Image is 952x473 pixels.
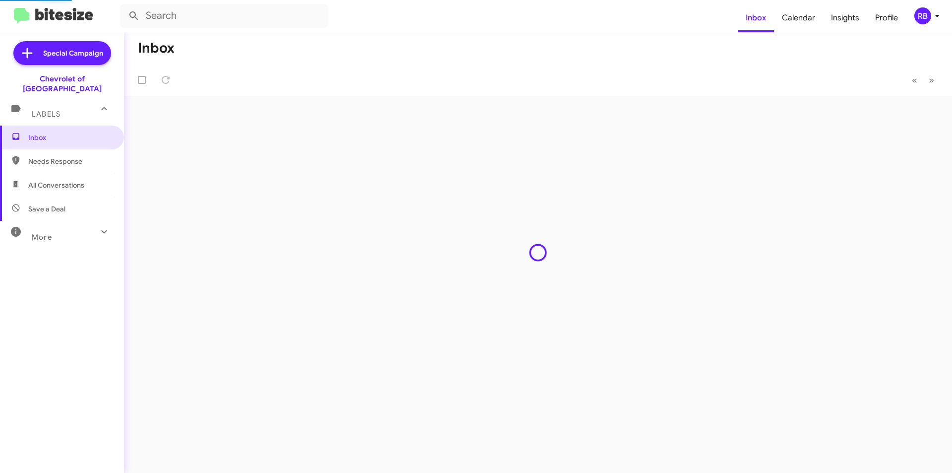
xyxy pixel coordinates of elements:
button: RB [906,7,941,24]
input: Search [120,4,328,28]
div: RB [914,7,931,24]
span: » [929,74,934,86]
h1: Inbox [138,40,175,56]
span: Needs Response [28,156,113,166]
span: Save a Deal [28,204,65,214]
span: All Conversations [28,180,84,190]
span: More [32,233,52,242]
button: Previous [906,70,923,90]
a: Profile [867,3,906,32]
span: Special Campaign [43,48,103,58]
span: Inbox [28,133,113,142]
a: Special Campaign [13,41,111,65]
span: « [912,74,917,86]
button: Next [923,70,940,90]
span: Labels [32,110,60,119]
a: Insights [823,3,867,32]
nav: Page navigation example [906,70,940,90]
a: Inbox [738,3,774,32]
a: Calendar [774,3,823,32]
